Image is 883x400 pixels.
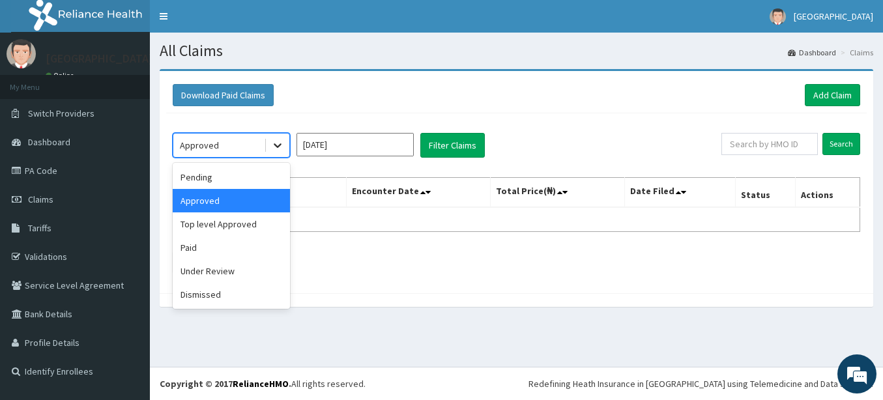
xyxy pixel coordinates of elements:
img: d_794563401_company_1708531726252_794563401 [24,65,53,98]
h1: All Claims [160,42,873,59]
div: Paid [173,236,290,259]
div: Approved [173,189,290,212]
input: Search [822,133,860,155]
input: Search by HMO ID [721,133,818,155]
span: Dashboard [28,136,70,148]
th: Total Price(₦) [491,178,625,208]
img: User Image [770,8,786,25]
span: Claims [28,193,53,205]
span: We're online! [76,118,180,250]
span: [GEOGRAPHIC_DATA] [794,10,873,22]
div: Top level Approved [173,212,290,236]
div: Minimize live chat window [214,7,245,38]
a: RelianceHMO [233,378,289,390]
div: Chat with us now [68,73,219,90]
span: Switch Providers [28,107,94,119]
p: [GEOGRAPHIC_DATA] [46,53,153,64]
button: Download Paid Claims [173,84,274,106]
th: Actions [795,178,860,208]
div: Under Review [173,259,290,283]
strong: Copyright © 2017 . [160,378,291,390]
th: Status [736,178,796,208]
th: Encounter Date [346,178,491,208]
textarea: Type your message and hit 'Enter' [7,264,248,309]
a: Online [46,71,77,80]
img: User Image [7,39,36,68]
a: Add Claim [805,84,860,106]
a: Dashboard [788,47,836,58]
li: Claims [837,47,873,58]
div: Approved [180,139,219,152]
input: Select Month and Year [297,133,414,156]
span: Tariffs [28,222,51,234]
div: Pending [173,165,290,189]
button: Filter Claims [420,133,485,158]
th: Date Filed [625,178,736,208]
div: Redefining Heath Insurance in [GEOGRAPHIC_DATA] using Telemedicine and Data Science! [528,377,873,390]
div: Dismissed [173,283,290,306]
footer: All rights reserved. [150,367,883,400]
